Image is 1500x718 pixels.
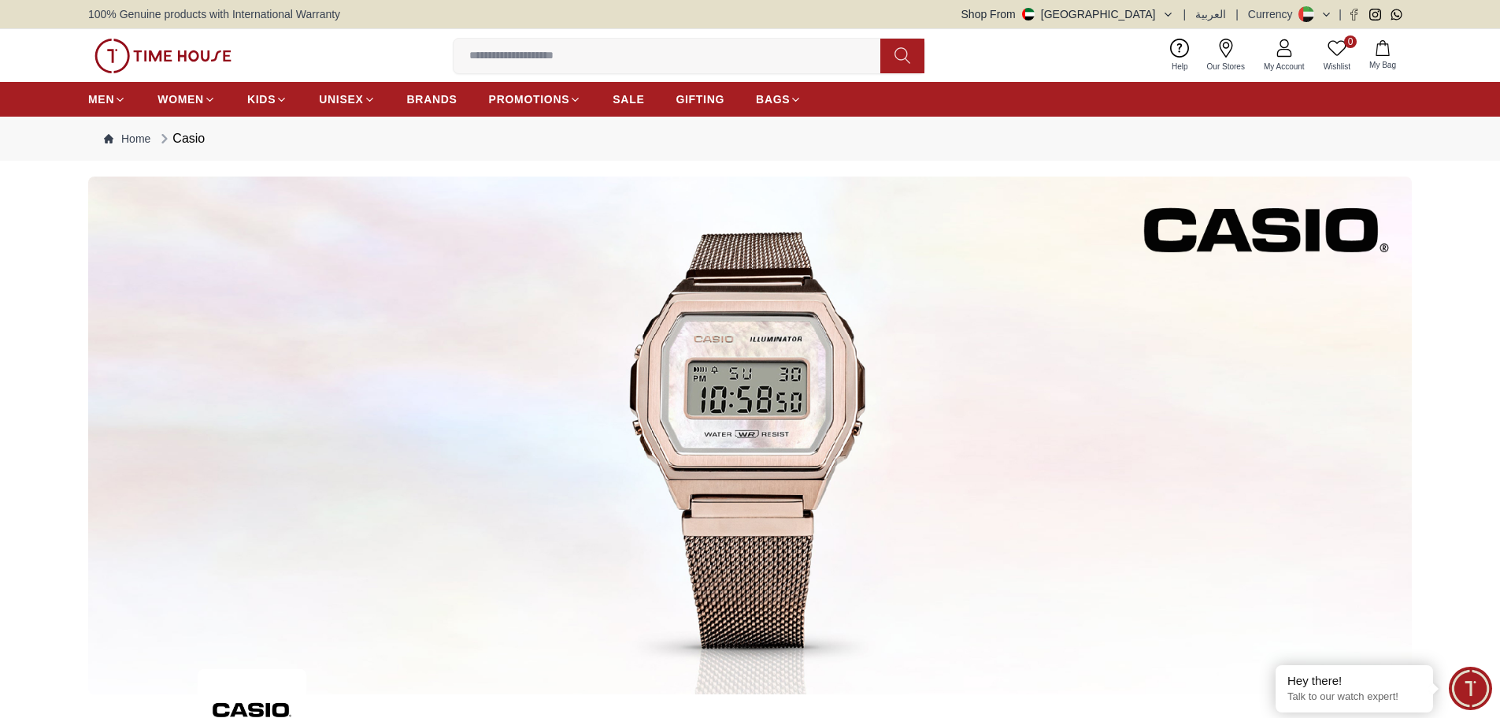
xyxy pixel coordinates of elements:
[88,177,1412,694] img: ...
[157,85,216,113] a: WOMEN
[756,85,802,113] a: BAGS
[1022,8,1035,20] img: United Arab Emirates
[1195,6,1226,22] button: العربية
[961,6,1174,22] button: Shop From[GEOGRAPHIC_DATA]
[407,91,457,107] span: BRANDS
[88,91,114,107] span: MEN
[1257,61,1311,73] span: My Account
[247,91,276,107] span: KIDS
[407,85,457,113] a: BRANDS
[1449,667,1492,710] div: Chat Widget
[676,85,724,113] a: GIFTING
[88,6,340,22] span: 100% Genuine products with International Warranty
[756,91,790,107] span: BAGS
[1165,61,1194,73] span: Help
[1198,35,1254,76] a: Our Stores
[1339,6,1342,22] span: |
[319,91,363,107] span: UNISEX
[1183,6,1187,22] span: |
[247,85,287,113] a: KIDS
[1360,37,1406,74] button: My Bag
[88,117,1412,161] nav: Breadcrumb
[1363,59,1402,71] span: My Bag
[1391,9,1402,20] a: Whatsapp
[1317,61,1357,73] span: Wishlist
[1369,9,1381,20] a: Instagram
[104,131,150,147] a: Home
[157,129,205,148] div: Casio
[489,91,570,107] span: PROMOTIONS
[489,85,582,113] a: PROMOTIONS
[1314,35,1360,76] a: 0Wishlist
[1248,6,1299,22] div: Currency
[88,85,126,113] a: MEN
[676,91,724,107] span: GIFTING
[157,91,204,107] span: WOMEN
[1287,673,1421,689] div: Hey there!
[1344,35,1357,48] span: 0
[1235,6,1239,22] span: |
[94,39,231,73] img: ...
[1348,9,1360,20] a: Facebook
[1201,61,1251,73] span: Our Stores
[613,91,644,107] span: SALE
[613,85,644,113] a: SALE
[319,85,375,113] a: UNISEX
[1287,690,1421,704] p: Talk to our watch expert!
[1162,35,1198,76] a: Help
